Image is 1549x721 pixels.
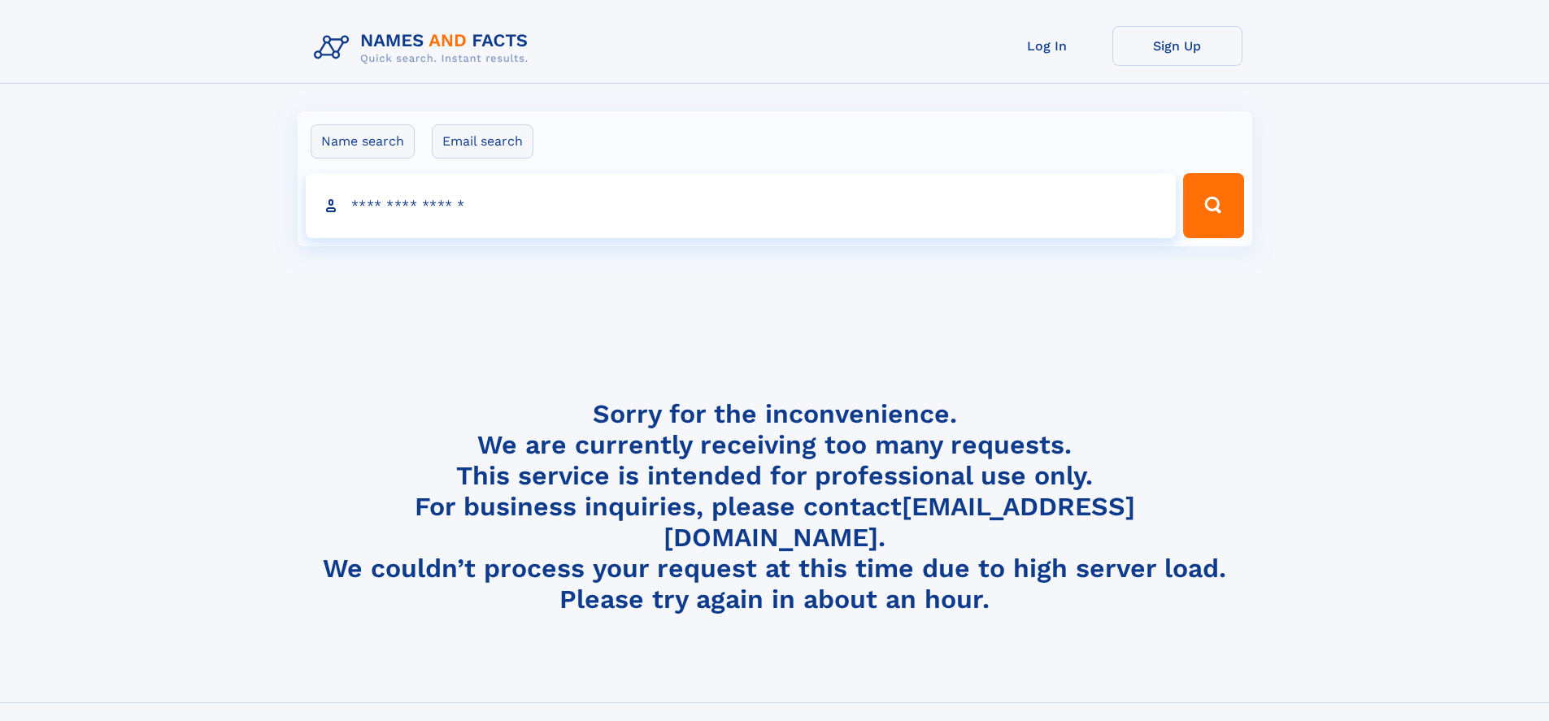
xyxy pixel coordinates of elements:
[306,173,1177,238] input: search input
[307,398,1242,615] h4: Sorry for the inconvenience. We are currently receiving too many requests. This service is intend...
[307,26,542,70] img: Logo Names and Facts
[664,491,1135,553] a: [EMAIL_ADDRESS][DOMAIN_NAME]
[1183,173,1243,238] button: Search Button
[311,124,415,159] label: Name search
[1112,26,1242,66] a: Sign Up
[982,26,1112,66] a: Log In
[432,124,533,159] label: Email search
